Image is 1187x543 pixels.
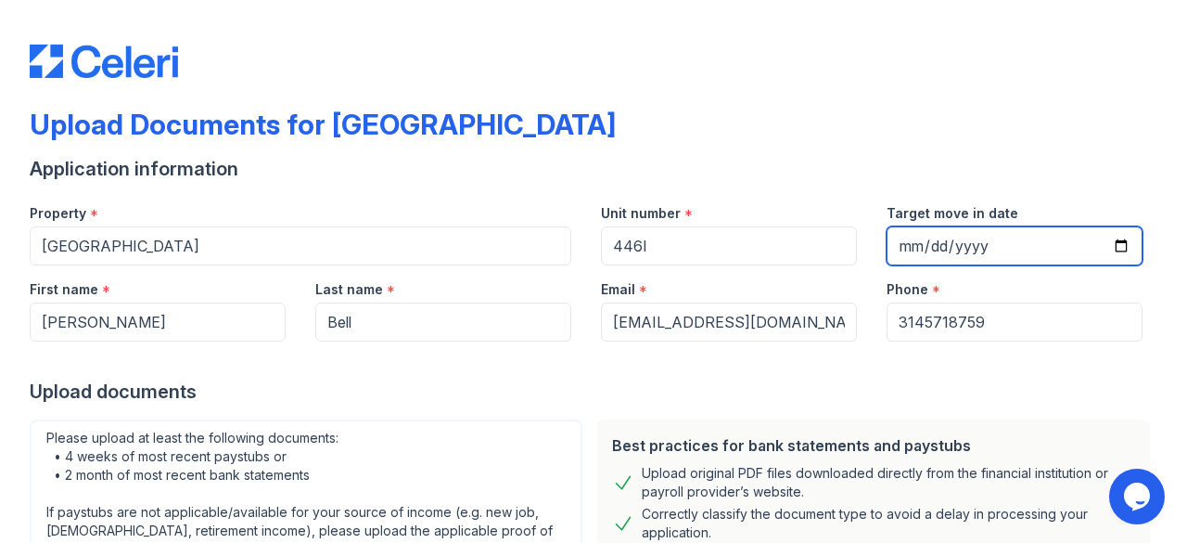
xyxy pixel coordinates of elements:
label: Target move in date [887,204,1018,223]
label: Last name [315,280,383,299]
div: Correctly classify the document type to avoid a delay in processing your application. [642,505,1135,542]
div: Best practices for bank statements and paystubs [612,434,1135,457]
label: Email [601,280,635,299]
div: Application information [30,156,1157,182]
label: Property [30,204,86,223]
div: Upload original PDF files downloaded directly from the financial institution or payroll provider’... [642,464,1135,501]
label: First name [30,280,98,299]
div: Upload documents [30,379,1157,405]
label: Phone [887,280,928,299]
img: CE_Logo_Blue-a8612792a0a2168367f1c8372b55b34899dd931a85d93a1a3d3e32e68fde9ad4.png [30,45,178,78]
div: Upload Documents for [GEOGRAPHIC_DATA] [30,108,616,141]
label: Unit number [601,204,681,223]
iframe: chat widget [1109,469,1168,524]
